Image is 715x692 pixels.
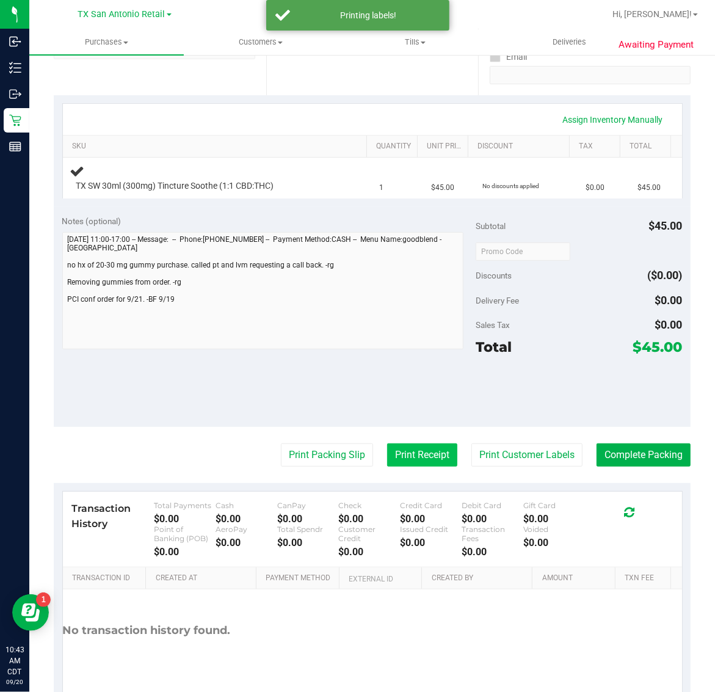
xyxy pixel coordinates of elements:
[476,264,512,286] span: Discounts
[338,29,492,55] a: Tills
[400,525,462,534] div: Issued Credit
[72,574,141,583] a: Transaction ID
[432,574,528,583] a: Created By
[216,525,277,534] div: AeroPay
[216,501,277,510] div: Cash
[156,574,252,583] a: Created At
[154,546,216,558] div: $0.00
[339,501,401,510] div: Check
[63,589,231,672] div: No transaction history found.
[339,513,401,525] div: $0.00
[72,142,362,151] a: SKU
[9,35,21,48] inline-svg: Inbound
[483,183,540,189] span: No discounts applied
[625,574,666,583] a: Txn Fee
[630,142,666,151] a: Total
[281,443,373,467] button: Print Packing Slip
[648,269,683,282] span: ($0.00)
[586,182,605,194] span: $0.00
[523,513,585,525] div: $0.00
[476,320,510,330] span: Sales Tax
[655,318,683,331] span: $0.00
[216,537,277,548] div: $0.00
[427,142,463,151] a: Unit Price
[277,501,339,510] div: CanPay
[380,182,384,194] span: 1
[216,513,277,525] div: $0.00
[266,574,335,583] a: Payment Method
[184,29,338,55] a: Customers
[655,294,683,307] span: $0.00
[5,644,24,677] p: 10:43 AM CDT
[462,546,523,558] div: $0.00
[277,537,339,548] div: $0.00
[76,180,274,192] span: TX SW 30ml (300mg) Tincture Soothe (1:1 CBD:THC)
[555,109,671,130] a: Assign Inventory Manually
[637,182,661,194] span: $45.00
[462,525,523,543] div: Transaction Fees
[492,29,647,55] a: Deliveries
[476,296,519,305] span: Delivery Fee
[12,594,49,631] iframe: Resource center
[490,48,527,66] label: Email
[339,546,401,558] div: $0.00
[339,567,422,589] th: External ID
[36,592,51,607] iframe: Resource center unread badge
[400,537,462,548] div: $0.00
[579,142,615,151] a: Tax
[338,37,492,48] span: Tills
[78,9,165,20] span: TX San Antonio Retail
[471,443,583,467] button: Print Customer Labels
[277,525,339,534] div: Total Spendr
[9,88,21,100] inline-svg: Outbound
[633,338,683,355] span: $45.00
[9,62,21,74] inline-svg: Inventory
[154,525,216,543] div: Point of Banking (POB)
[523,537,585,548] div: $0.00
[400,513,462,525] div: $0.00
[5,677,24,687] p: 09/20
[184,37,338,48] span: Customers
[536,37,603,48] span: Deliveries
[339,525,401,543] div: Customer Credit
[277,513,339,525] div: $0.00
[476,338,512,355] span: Total
[619,38,694,52] span: Awaiting Payment
[376,142,412,151] a: Quantity
[29,37,184,48] span: Purchases
[612,9,692,19] span: Hi, [PERSON_NAME]!
[476,242,570,261] input: Promo Code
[154,501,216,510] div: Total Payments
[400,501,462,510] div: Credit Card
[387,443,457,467] button: Print Receipt
[597,443,691,467] button: Complete Packing
[649,219,683,232] span: $45.00
[477,142,564,151] a: Discount
[476,221,506,231] span: Subtotal
[462,513,523,525] div: $0.00
[523,501,585,510] div: Gift Card
[29,29,184,55] a: Purchases
[154,513,216,525] div: $0.00
[9,140,21,153] inline-svg: Reports
[297,9,440,21] div: Printing labels!
[542,574,611,583] a: Amount
[462,501,523,510] div: Debit Card
[9,114,21,126] inline-svg: Retail
[523,525,585,534] div: Voided
[431,182,454,194] span: $45.00
[62,216,122,226] span: Notes (optional)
